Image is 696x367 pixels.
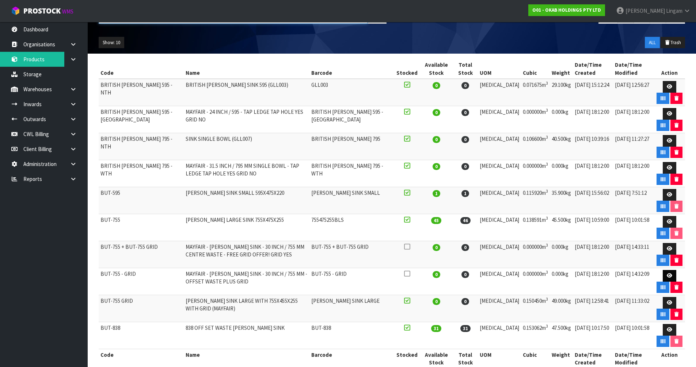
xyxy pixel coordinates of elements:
[613,295,654,322] td: [DATE] 11:33:02
[184,59,309,79] th: Name
[309,106,395,133] td: BRITISH [PERSON_NAME] 595 - [GEOGRAPHIC_DATA]
[613,160,654,187] td: [DATE] 18:12:00
[62,8,73,15] small: WMS
[546,243,548,248] sup: 3
[573,214,613,241] td: [DATE] 10:59:00
[613,79,654,106] td: [DATE] 12:56:27
[309,187,395,214] td: [PERSON_NAME] SINK SMALL
[478,295,521,322] td: [MEDICAL_DATA]
[546,216,548,221] sup: 3
[532,7,601,13] strong: O01 - OKAB HOLDINGS PTY LTD
[550,268,573,295] td: 0.000kg
[550,322,573,349] td: 47.500kg
[184,133,309,160] td: SINK SINGLE BOWL (GLL007)
[613,106,654,133] td: [DATE] 18:12:00
[99,241,184,268] td: BUT-755 + BUT-755 GRID
[521,133,550,160] td: 0.106600m
[478,187,521,214] td: [MEDICAL_DATA]
[99,214,184,241] td: BUT-755
[309,160,395,187] td: BRITISH [PERSON_NAME] 795 - WTH
[99,37,124,49] button: Show: 10
[460,217,471,224] span: 46
[478,322,521,349] td: [MEDICAL_DATA]
[461,163,469,170] span: 0
[461,109,469,116] span: 0
[613,133,654,160] td: [DATE] 11:27:27
[645,37,660,49] button: ALL
[573,160,613,187] td: [DATE] 18:12:00
[309,241,395,268] td: BUT-755 + BUT-755 GRID
[431,325,441,332] span: 31
[309,295,395,322] td: [PERSON_NAME] SINK LARGE
[433,109,440,116] span: 0
[521,59,550,79] th: Cubic
[546,108,548,113] sup: 3
[550,133,573,160] td: 40.500kg
[521,160,550,187] td: 0.000000m
[433,163,440,170] span: 0
[478,79,521,106] td: [MEDICAL_DATA]
[478,59,521,79] th: UOM
[528,4,605,16] a: O01 - OKAB HOLDINGS PTY LTD
[546,81,548,86] sup: 3
[99,268,184,295] td: BUT-755 - GRID
[521,214,550,241] td: 0.138591m
[184,214,309,241] td: [PERSON_NAME] LARGE SINK 755X475X255
[99,106,184,133] td: BRITISH [PERSON_NAME] 595 - [GEOGRAPHIC_DATA]
[521,241,550,268] td: 0.000000m
[613,268,654,295] td: [DATE] 14:32:09
[478,214,521,241] td: [MEDICAL_DATA]
[550,187,573,214] td: 35.900kg
[654,59,685,79] th: Action
[184,79,309,106] td: BRITISH [PERSON_NAME] SINK 595 (GLL003)
[550,160,573,187] td: 0.000kg
[573,133,613,160] td: [DATE] 10:39:16
[433,190,440,197] span: 1
[309,268,395,295] td: BUT-755 - GRID
[573,268,613,295] td: [DATE] 18:12:00
[461,244,469,251] span: 0
[461,298,469,305] span: 0
[550,241,573,268] td: 0.000kg
[613,187,654,214] td: [DATE] 7:51:12
[613,322,654,349] td: [DATE] 10:01:58
[573,106,613,133] td: [DATE] 18:12:00
[184,295,309,322] td: [PERSON_NAME] SINK LARGE WITH 755X455X255 WITH GRID (MAYFAIR)
[613,241,654,268] td: [DATE] 14:33:11
[478,160,521,187] td: [MEDICAL_DATA]
[184,322,309,349] td: 838 OFF SET WASTE [PERSON_NAME] SINK
[573,187,613,214] td: [DATE] 15:56:02
[184,241,309,268] td: MAYFAIR - [PERSON_NAME] SINK - 30 INCH / 755 MM CENTRE WASTE - FREE GRID OFFER! GRID YES
[433,82,440,89] span: 0
[550,295,573,322] td: 49.000kg
[550,59,573,79] th: Weight
[99,187,184,214] td: BUT-595
[453,59,478,79] th: Total Stock
[461,271,469,278] span: 0
[11,6,20,15] img: cube-alt.png
[99,59,184,79] th: Code
[99,322,184,349] td: BUT-838
[521,187,550,214] td: 0.115920m
[521,268,550,295] td: 0.000000m
[184,268,309,295] td: MAYFAIR - [PERSON_NAME] SINK - 30 INCH / 755 MM - OFFSET WASTE PLUS GRID
[461,136,469,143] span: 0
[521,322,550,349] td: 0.153062m
[625,7,665,14] span: [PERSON_NAME]
[546,324,548,329] sup: 3
[546,135,548,140] sup: 3
[661,37,685,49] button: Trash
[309,322,395,349] td: BUT-838
[309,59,395,79] th: Barcode
[550,106,573,133] td: 0.000kg
[521,295,550,322] td: 0.150450m
[573,59,613,79] th: Date/Time Created
[309,214,395,241] td: 755475255BLS
[309,133,395,160] td: BRITISH [PERSON_NAME] 795
[546,297,548,302] sup: 3
[99,295,184,322] td: BUT-755 GRID
[460,325,471,332] span: 31
[433,298,440,305] span: 0
[309,79,395,106] td: GLL003
[546,189,548,194] sup: 3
